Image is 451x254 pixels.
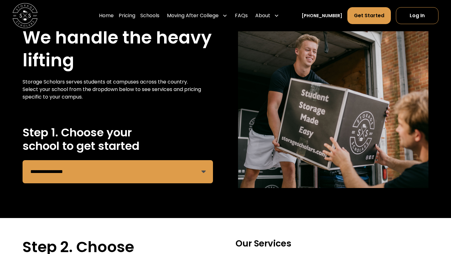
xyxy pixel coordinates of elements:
[164,7,230,24] div: Moving After College
[253,7,282,24] div: About
[347,7,391,24] a: Get Started
[302,13,342,19] a: [PHONE_NUMBER]
[255,12,270,19] div: About
[238,26,428,188] img: storage scholar
[23,78,213,101] div: Storage Scholars serves students at campuses across the country. Select your school from the drop...
[13,3,38,28] img: Storage Scholars main logo
[119,7,135,24] a: Pricing
[23,126,213,153] h2: Step 1. Choose your school to get started
[23,26,213,72] h1: We handle the heavy lifting
[140,7,159,24] a: Schools
[236,238,428,249] h3: Our Services
[99,7,114,24] a: Home
[23,160,213,183] form: Remind Form
[13,3,38,28] a: home
[396,7,438,24] a: Log In
[167,12,219,19] div: Moving After College
[235,7,248,24] a: FAQs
